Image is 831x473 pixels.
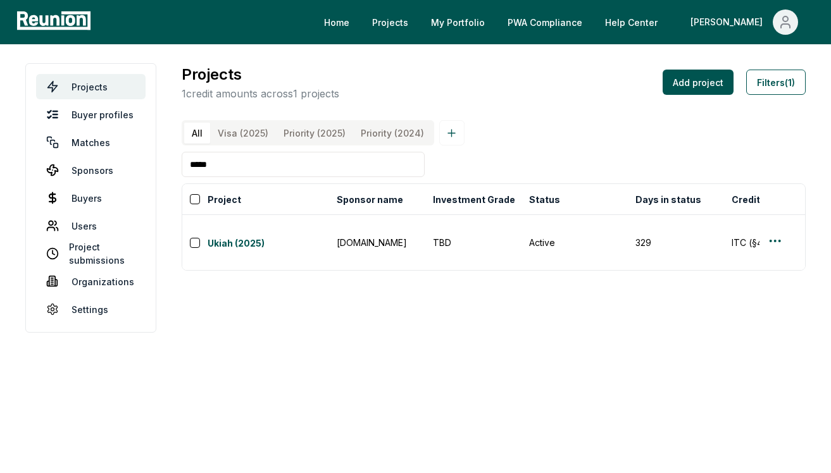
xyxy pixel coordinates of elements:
[36,213,146,238] a: Users
[337,236,418,249] div: [DOMAIN_NAME]
[430,187,518,212] button: Investment Grade
[36,102,146,127] a: Buyer profiles
[36,157,146,183] a: Sponsors
[334,187,406,212] button: Sponsor name
[36,297,146,322] a: Settings
[314,9,359,35] a: Home
[690,9,768,35] div: [PERSON_NAME]
[595,9,668,35] a: Help Center
[362,9,418,35] a: Projects
[633,187,704,212] button: Days in status
[184,123,210,144] button: All
[527,187,563,212] button: Status
[36,269,146,294] a: Organizations
[36,130,146,155] a: Matches
[663,70,734,95] button: Add project
[497,9,592,35] a: PWA Compliance
[210,123,276,144] button: Visa (2025)
[314,9,818,35] nav: Main
[276,123,353,144] button: Priority (2025)
[182,63,339,86] h3: Projects
[746,70,806,95] button: Filters(1)
[36,185,146,211] a: Buyers
[182,86,339,101] p: 1 credit amounts across 1 projects
[729,187,785,212] button: Credit type
[36,241,146,266] a: Project submissions
[421,9,495,35] a: My Portfolio
[680,9,808,35] button: [PERSON_NAME]
[353,123,432,144] button: Priority (2024)
[205,187,244,212] button: Project
[208,234,329,252] button: Ukiah (2025)
[208,236,329,252] a: Ukiah (2025)
[529,236,620,249] div: Active
[732,236,813,249] div: ITC (§48)
[635,236,716,249] div: 329
[433,236,514,249] div: TBD
[36,74,146,99] a: Projects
